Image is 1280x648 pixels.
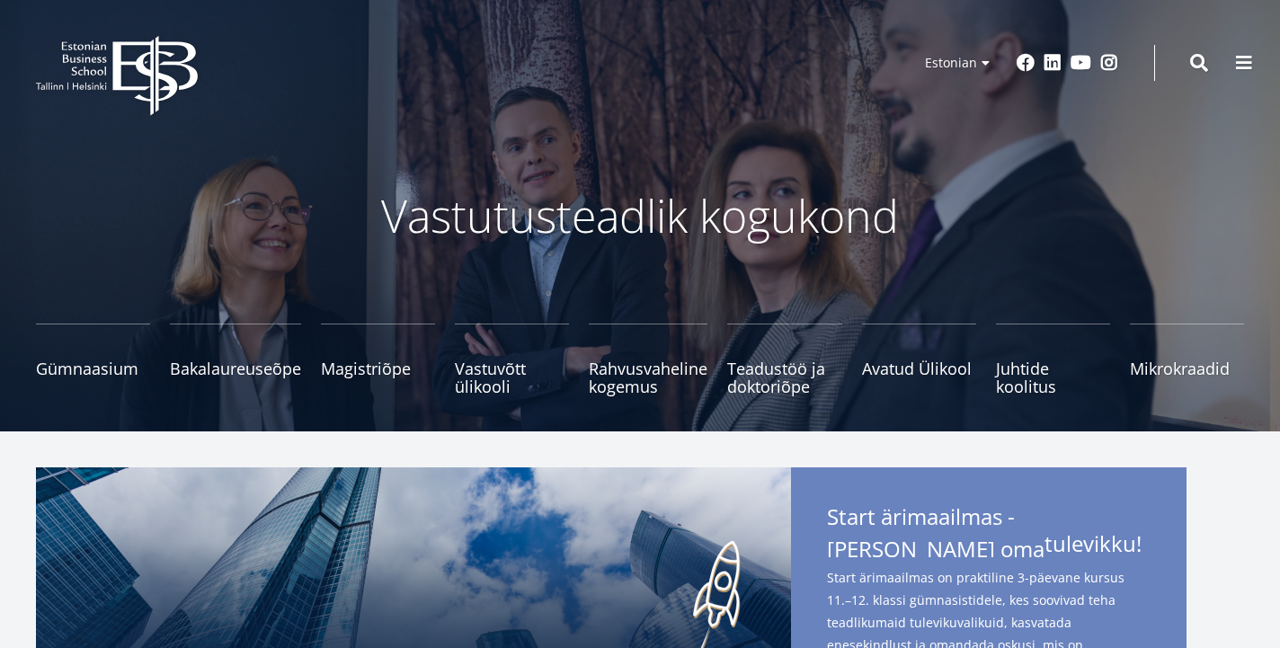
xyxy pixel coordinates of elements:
a: Mikrokraadid [1130,324,1244,395]
a: Magistriõpe [321,324,435,395]
span: Bakalaureuseõpe [170,360,301,377]
a: Facebook [1017,54,1035,72]
a: Instagram [1100,54,1118,72]
a: Bakalaureuseõpe [170,324,301,395]
span: tulevikku! [1044,530,1142,557]
a: Vastuvõtt ülikooli [455,324,569,395]
a: Gümnaasium [36,324,150,395]
span: Vastuvõtt ülikooli [455,360,569,395]
p: Vastutusteadlik kogukond [164,189,1116,243]
a: Avatud Ülikool [862,324,976,395]
a: Linkedin [1044,54,1062,72]
a: Teadustöö ja doktoriõpe [727,324,841,395]
span: Avatud Ülikool [862,360,976,377]
span: Magistriõpe [321,360,435,377]
span: Gümnaasium [36,360,150,377]
span: Juhtide koolitus [996,360,1110,395]
span: Teadustöö ja doktoriõpe [727,360,841,395]
span: Start ärimaailmas - [PERSON_NAME] oma [827,503,1151,563]
a: Juhtide koolitus [996,324,1110,395]
span: Rahvusvaheline kogemus [589,360,707,395]
a: Youtube [1071,54,1091,72]
span: Mikrokraadid [1130,360,1244,377]
a: Rahvusvaheline kogemus [589,324,707,395]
